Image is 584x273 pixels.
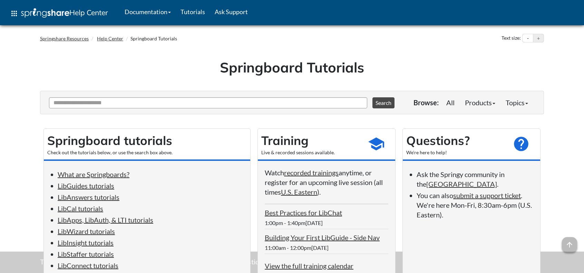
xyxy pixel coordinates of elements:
[513,135,530,153] span: help
[265,233,380,242] a: Building Your First LibGuide - Side Nav
[500,34,522,43] div: Text size:
[124,35,177,42] li: Springboard Tutorials
[426,180,497,188] a: [GEOGRAPHIC_DATA]
[406,132,506,149] h2: Questions?
[21,8,69,18] img: Springshare
[406,149,506,156] div: We're here to help!
[210,3,253,20] a: Ask Support
[441,96,460,109] a: All
[5,3,113,24] a: apps Help Center
[58,204,103,213] a: LibCal tutorials
[33,257,551,268] div: This site uses cookies as well as records your IP address for usage statistics.
[176,3,210,20] a: Tutorials
[265,244,329,251] span: 11:00am - 12:00pm[DATE]
[265,208,342,217] a: Best Practices for LibChat
[58,182,114,190] a: LibGuides tutorials
[10,9,18,18] span: apps
[523,34,533,42] button: Decrease text size
[368,135,385,153] span: school
[58,238,114,247] a: LibInsight tutorials
[460,96,500,109] a: Products
[47,132,247,149] h2: Springboard tutorials
[58,193,119,201] a: LibAnswers tutorials
[45,58,539,77] h1: Springboard Tutorials
[417,169,533,189] li: Ask the Springy community in the .
[261,149,361,156] div: Live & recorded sessions available.
[533,34,544,42] button: Increase text size
[372,97,395,108] button: Search
[413,98,439,107] p: Browse:
[500,96,533,109] a: Topics
[562,237,577,252] span: arrow_upward
[265,262,353,270] a: View the full training calendar
[58,261,118,270] a: LibConnect tutorials
[265,168,388,197] p: Watch anytime, or register for an upcoming live session (all times ).
[58,216,153,224] a: LibApps, LibAuth, & LTI tutorials
[417,191,533,220] li: You can also . We're here Mon-Fri, 8:30am-6pm (U.S. Eastern).
[453,191,521,199] a: submit a support ticket
[40,36,89,41] a: Springshare Resources
[58,250,114,258] a: LibStaffer tutorials
[284,168,339,177] a: recorded trainings
[562,238,577,246] a: arrow_upward
[47,149,247,156] div: Check out the tutorials below, or use the search box above.
[69,8,108,17] span: Help Center
[261,132,361,149] h2: Training
[58,227,115,235] a: LibWizard tutorials
[281,188,317,196] a: U.S. Eastern
[265,220,323,226] span: 1:00pm - 1:40pm[DATE]
[58,170,129,178] a: What are Springboards?
[97,36,123,41] a: Help Center
[120,3,176,20] a: Documentation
